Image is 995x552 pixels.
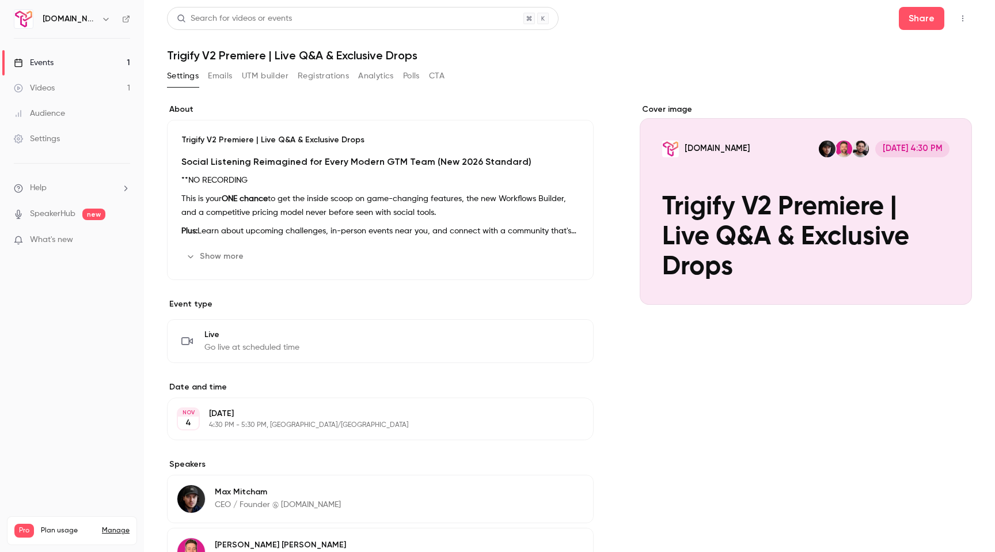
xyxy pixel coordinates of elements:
[215,486,341,498] p: Max Mitcham
[14,182,130,194] li: help-dropdown-opener
[181,134,579,146] p: Trigify V2 Premiere | Live Q&A & Exclusive Drops
[181,224,579,238] p: Learn about upcoming challenges, in-person events near you, and connect with a community that's a...
[204,329,299,341] span: Live
[30,182,47,194] span: Help
[102,526,130,535] a: Manage
[215,499,341,511] p: CEO / Founder @ [DOMAIN_NAME]
[403,67,420,85] button: Polls
[181,227,198,235] strong: Plus:
[242,67,288,85] button: UTM builder
[181,247,250,266] button: Show more
[209,421,533,430] p: 4:30 PM - 5:30 PM, [GEOGRAPHIC_DATA]/[GEOGRAPHIC_DATA]
[167,459,594,470] label: Speakers
[14,133,60,145] div: Settings
[209,408,533,419] p: [DATE]
[181,155,579,169] h2: Social Listening Reimagined for Every Modern GTM Team (New 2026 Standard)
[177,13,292,25] div: Search for videos or events
[14,10,33,28] img: Trigify.io
[429,67,445,85] button: CTA
[899,7,944,30] button: Share
[14,108,65,119] div: Audience
[30,208,75,220] a: SpeakerHub
[181,173,579,187] p: **NO RECORDING
[43,13,97,25] h6: [DOMAIN_NAME]
[167,67,199,85] button: Settings
[177,485,205,513] img: Max Mitcham
[167,298,594,310] p: Event type
[208,67,232,85] button: Emails
[41,526,95,535] span: Plan usage
[14,524,34,538] span: Pro
[185,417,191,429] p: 4
[640,104,972,305] section: Cover image
[14,82,55,94] div: Videos
[30,234,73,246] span: What's new
[358,67,394,85] button: Analytics
[14,57,54,69] div: Events
[181,192,579,220] p: This is your to get the inside scoop on game-changing features, the new Workflows Builder, and a ...
[222,195,268,203] strong: ONE chance
[298,67,349,85] button: Registrations
[215,539,346,551] p: [PERSON_NAME] [PERSON_NAME]
[167,48,972,62] h1: Trigify V2 Premiere | Live Q&A & Exclusive Drops
[82,209,105,220] span: new
[178,409,199,417] div: NOV
[204,342,299,353] span: Go live at scheduled time
[640,104,972,115] label: Cover image
[167,475,594,523] div: Max MitchamMax MitchamCEO / Founder @ [DOMAIN_NAME]
[167,104,594,115] label: About
[167,381,594,393] label: Date and time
